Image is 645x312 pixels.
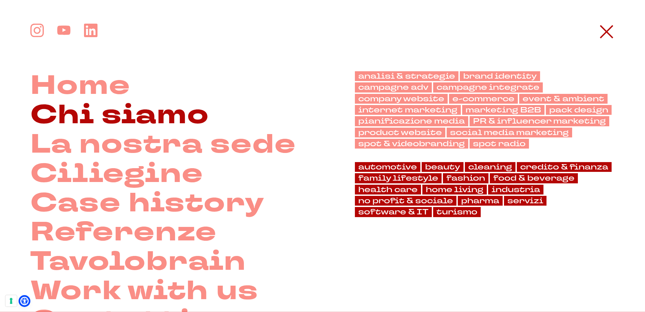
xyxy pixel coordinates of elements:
[490,173,578,183] a: food & beverage
[470,116,609,126] a: PR & influencer marketing
[355,196,456,206] a: no profit & sociale
[470,139,529,149] a: spot radio
[447,128,572,137] a: social media marketing
[355,71,458,81] a: analisi & strategie
[5,295,17,307] button: Le tue preferenze relative al consenso per le tecnologie di tracciamento
[30,218,217,247] a: Referenze
[355,128,445,137] a: product website
[422,162,464,172] a: beauty
[460,71,540,81] a: brand identity
[20,297,29,305] a: Open Accessibility Menu
[465,162,515,172] a: cleaning
[30,189,265,218] a: Case history
[355,94,448,104] a: company website
[449,94,518,104] a: e-commerce
[504,196,546,206] a: servizi
[433,82,543,92] a: campagne integrate
[30,101,209,130] a: Chi siamo
[355,185,421,194] a: health care
[422,185,487,194] a: home living
[30,277,259,306] a: Work with us
[517,162,612,172] a: credito & finanza
[30,247,246,277] a: Tavolobrain
[458,196,503,206] a: pharma
[30,71,131,101] a: Home
[433,207,481,217] a: turismo
[30,130,297,159] a: La nostra sede
[488,185,543,194] a: industria
[462,105,544,115] a: marketing B2B
[355,139,468,149] a: spot & videobranding
[30,159,204,189] a: Ciliegine
[443,173,488,183] a: fashion
[355,82,432,92] a: campagne adv
[355,162,420,172] a: automotive
[355,207,432,217] a: software & IT
[355,105,461,115] a: internet marketing
[519,94,608,104] a: event & ambient
[355,116,468,126] a: pianificazione media
[355,173,442,183] a: family lifestyle
[546,105,612,115] a: pack design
